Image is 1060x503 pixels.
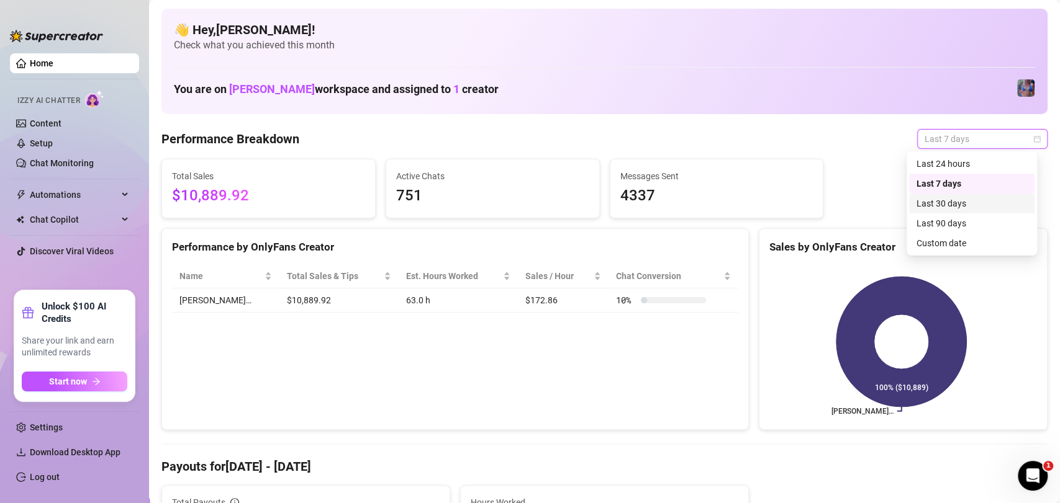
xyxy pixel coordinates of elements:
span: 1 [1043,461,1053,471]
img: logo-BBDzfeDw.svg [10,30,103,42]
h4: 👋 Hey, [PERSON_NAME] ! [174,21,1035,38]
a: Log out [30,472,60,482]
span: Start now [49,376,87,386]
a: Content [30,118,61,128]
th: Sales / Hour [518,264,609,288]
th: Total Sales & Tips [279,264,399,288]
span: Download Desktop App [30,447,120,457]
iframe: Intercom live chat [1018,461,1048,491]
text: [PERSON_NAME]… [831,407,894,416]
td: 63.0 h [399,288,519,313]
div: Sales by OnlyFans Creator [769,239,1037,256]
span: calendar [1033,135,1041,143]
div: Est. Hours Worked [406,269,501,283]
strong: Unlock $100 AI Credits [42,300,127,325]
span: Chat Copilot [30,210,118,229]
span: gift [22,306,34,319]
a: Setup [30,138,53,148]
div: Last 24 hours [909,154,1035,174]
h4: Payouts for [DATE] - [DATE] [161,458,1048,475]
a: Home [30,58,53,68]
td: $10,889.92 [279,288,399,313]
h4: Performance Breakdown [161,130,299,148]
span: Check what you achieved this month [174,38,1035,52]
span: Last 7 days [925,130,1040,148]
span: Sales / Hour [525,269,591,283]
div: Last 30 days [909,194,1035,213]
div: Custom date [909,233,1035,253]
span: 10 % [616,293,636,307]
a: Discover Viral Videos [30,246,114,256]
span: Share your link and earn unlimited rewards [22,335,127,359]
span: Active Chats [396,169,589,183]
span: Total Sales [172,169,365,183]
span: download [16,447,26,457]
span: Automations [30,185,118,205]
td: $172.86 [518,288,609,313]
span: Izzy AI Chatter [17,95,80,107]
div: Last 90 days [909,213,1035,233]
span: Total Sales & Tips [287,269,381,283]
div: Performance by OnlyFans Creator [172,239,738,256]
img: Jaylie [1017,79,1035,97]
div: Last 30 days [917,197,1027,210]
h1: You are on workspace and assigned to creator [174,82,499,96]
span: thunderbolt [16,190,26,200]
span: [PERSON_NAME] [229,82,315,96]
span: Chat Conversion [616,269,721,283]
a: Settings [30,422,63,432]
a: Chat Monitoring [30,158,94,168]
span: $10,889.92 [172,184,365,208]
button: Start nowarrow-right [22,372,127,391]
span: arrow-right [92,377,101,386]
th: Chat Conversion [609,264,738,288]
th: Name [172,264,279,288]
span: 1 [453,82,460,96]
span: 4337 [620,184,813,208]
span: Messages Sent [620,169,813,183]
div: Last 7 days [917,177,1027,190]
div: Custom date [917,236,1027,250]
span: 751 [396,184,589,208]
div: Last 90 days [917,216,1027,230]
img: AI Chatter [85,90,104,108]
span: Name [179,269,262,283]
div: Last 7 days [909,174,1035,194]
td: [PERSON_NAME]… [172,288,279,313]
img: Chat Copilot [16,215,24,224]
div: Last 24 hours [917,157,1027,171]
